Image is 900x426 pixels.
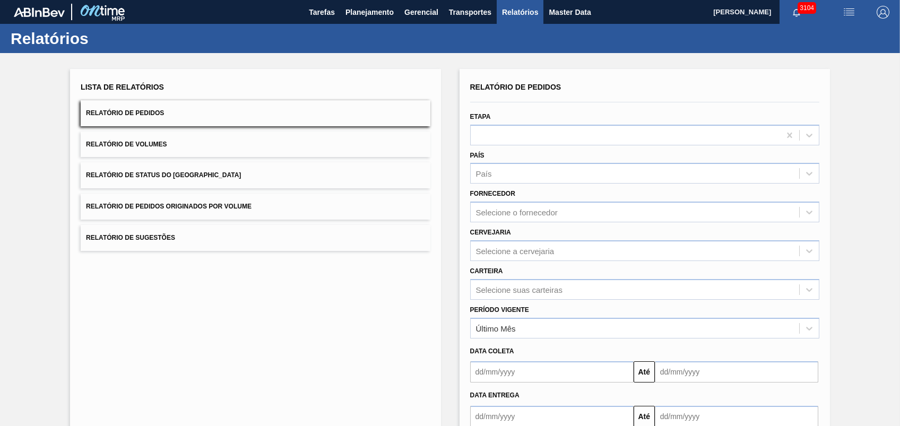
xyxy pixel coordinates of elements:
span: Relatório de Status do [GEOGRAPHIC_DATA] [86,171,241,179]
button: Até [634,361,655,382]
button: Relatório de Sugestões [81,225,430,251]
button: Notificações [780,5,814,20]
span: Gerencial [404,6,438,19]
span: Data coleta [470,347,514,355]
div: Selecione suas carteiras [476,285,562,294]
h1: Relatórios [11,32,199,45]
label: Etapa [470,113,491,120]
span: Relatório de Pedidos [86,109,164,117]
div: País [476,169,492,178]
img: Logout [877,6,889,19]
button: Relatório de Pedidos Originados por Volume [81,194,430,220]
div: Selecione a cervejaria [476,246,555,255]
input: dd/mm/yyyy [470,361,634,382]
span: Relatório de Pedidos [470,83,561,91]
input: dd/mm/yyyy [655,361,818,382]
button: Relatório de Volumes [81,132,430,158]
span: Relatórios [502,6,538,19]
img: userActions [843,6,855,19]
span: Planejamento [345,6,394,19]
span: Tarefas [309,6,335,19]
button: Relatório de Status do [GEOGRAPHIC_DATA] [81,162,430,188]
span: Relatório de Pedidos Originados por Volume [86,203,252,210]
label: Carteira [470,267,503,275]
label: Cervejaria [470,229,511,236]
span: Lista de Relatórios [81,83,164,91]
span: 3104 [798,2,816,14]
span: Relatório de Volumes [86,141,167,148]
label: Fornecedor [470,190,515,197]
span: Data entrega [470,392,520,399]
div: Último Mês [476,324,516,333]
div: Selecione o fornecedor [476,208,558,217]
img: TNhmsLtSVTkK8tSr43FrP2fwEKptu5GPRR3wAAAABJRU5ErkJggg== [14,7,65,17]
label: Período Vigente [470,306,529,314]
label: País [470,152,484,159]
span: Relatório de Sugestões [86,234,175,241]
span: Transportes [449,6,491,19]
span: Master Data [549,6,591,19]
button: Relatório de Pedidos [81,100,430,126]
